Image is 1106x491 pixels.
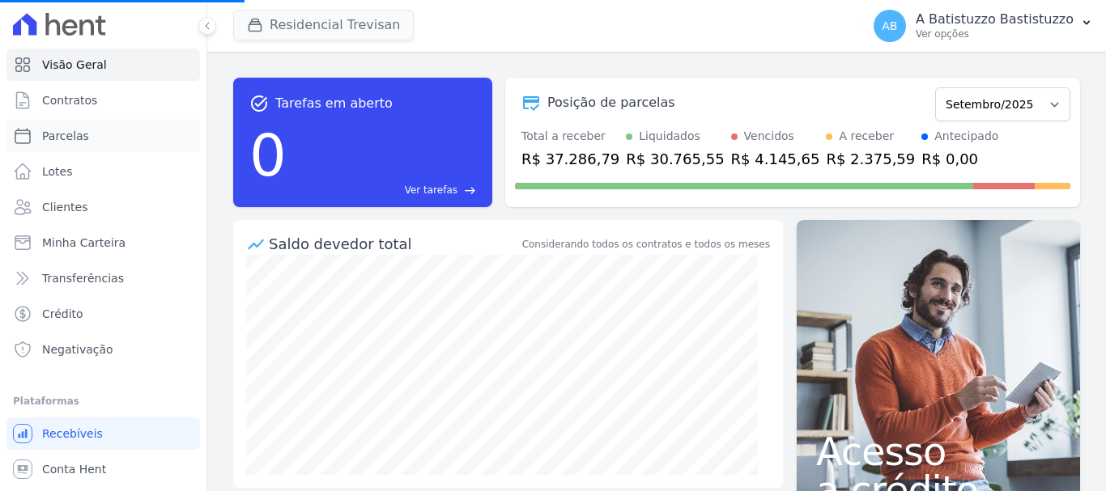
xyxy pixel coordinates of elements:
[882,20,897,32] span: AB
[861,3,1106,49] button: AB A Batistuzzo Bastistuzzo Ver opções
[6,84,200,116] a: Contratos
[547,93,675,112] div: Posição de parcelas
[42,425,103,442] span: Recebíveis
[42,306,83,322] span: Crédito
[13,392,194,411] div: Plataformas
[934,128,998,145] div: Antecipado
[42,92,97,108] span: Contratos
[6,417,200,450] a: Recebíveis
[42,57,107,73] span: Visão Geral
[6,49,200,81] a: Visão Geral
[249,94,269,113] span: task_alt
[42,461,106,477] span: Conta Hent
[269,233,519,255] div: Saldo devedor total
[839,128,894,145] div: A receber
[6,191,200,223] a: Clientes
[42,163,73,180] span: Lotes
[6,262,200,294] a: Transferências
[233,10,414,40] button: Residencial Trevisan
[42,199,87,215] span: Clientes
[916,28,1074,40] p: Ver opções
[916,11,1074,28] p: A Batistuzzo Bastistuzzo
[464,184,476,197] span: east
[744,128,794,145] div: Vencidos
[521,128,619,145] div: Total a receber
[6,120,200,152] a: Parcelas
[6,155,200,188] a: Lotes
[249,113,287,197] div: 0
[405,183,457,197] span: Ver tarefas
[42,128,89,144] span: Parcelas
[6,333,200,366] a: Negativação
[626,148,724,170] div: R$ 30.765,55
[639,128,700,145] div: Liquidados
[42,341,113,358] span: Negativação
[521,148,619,170] div: R$ 37.286,79
[6,453,200,485] a: Conta Hent
[6,298,200,330] a: Crédito
[522,237,770,252] div: Considerando todos os contratos e todos os meses
[275,94,393,113] span: Tarefas em aberto
[42,235,125,251] span: Minha Carteira
[826,148,915,170] div: R$ 2.375,59
[921,148,998,170] div: R$ 0,00
[731,148,820,170] div: R$ 4.145,65
[6,226,200,259] a: Minha Carteira
[293,183,476,197] a: Ver tarefas east
[816,432,1061,471] span: Acesso
[42,270,124,286] span: Transferências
